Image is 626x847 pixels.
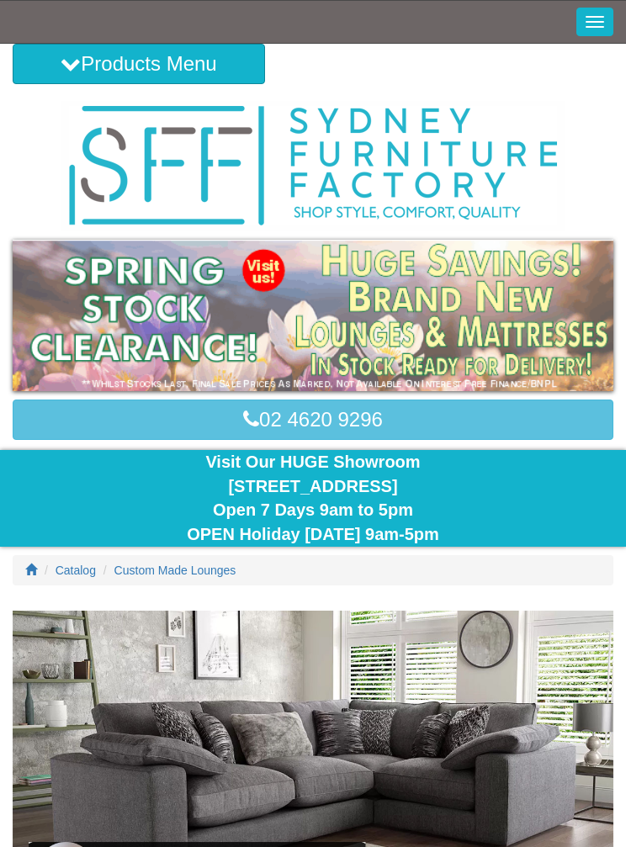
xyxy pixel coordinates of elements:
[61,101,565,231] img: Sydney Furniture Factory
[13,450,613,546] div: Visit Our HUGE Showroom [STREET_ADDRESS] Open 7 Days 9am to 5pm OPEN Holiday [DATE] 9am-5pm
[56,564,96,577] a: Catalog
[13,44,265,84] button: Products Menu
[13,240,613,391] img: spring-sale.gif
[13,400,613,440] a: 02 4620 9296
[114,564,236,577] a: Custom Made Lounges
